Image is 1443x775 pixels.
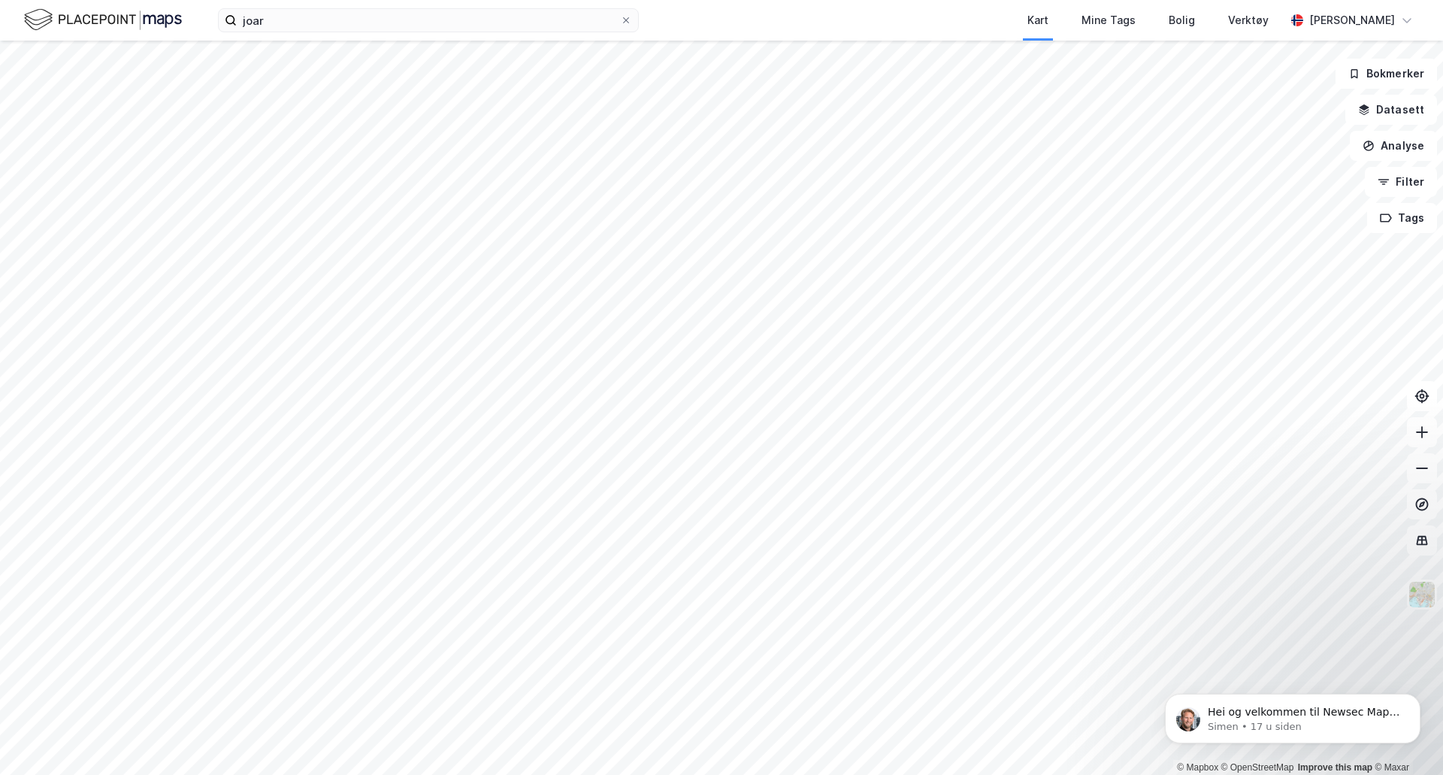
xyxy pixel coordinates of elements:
img: Z [1408,580,1436,609]
button: Tags [1367,203,1437,233]
iframe: Intercom notifications melding [1142,662,1443,767]
button: Filter [1365,167,1437,197]
button: Analyse [1350,131,1437,161]
a: OpenStreetMap [1221,762,1294,773]
div: Mine Tags [1081,11,1136,29]
input: Søk på adresse, matrikkel, gårdeiere, leietakere eller personer [237,9,620,32]
div: Bolig [1169,11,1195,29]
img: logo.f888ab2527a4732fd821a326f86c7f29.svg [24,7,182,33]
a: Improve this map [1298,762,1372,773]
button: Bokmerker [1336,59,1437,89]
a: Mapbox [1177,762,1218,773]
div: [PERSON_NAME] [1309,11,1395,29]
button: Datasett [1345,95,1437,125]
div: Kart [1027,11,1048,29]
div: Verktøy [1228,11,1269,29]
